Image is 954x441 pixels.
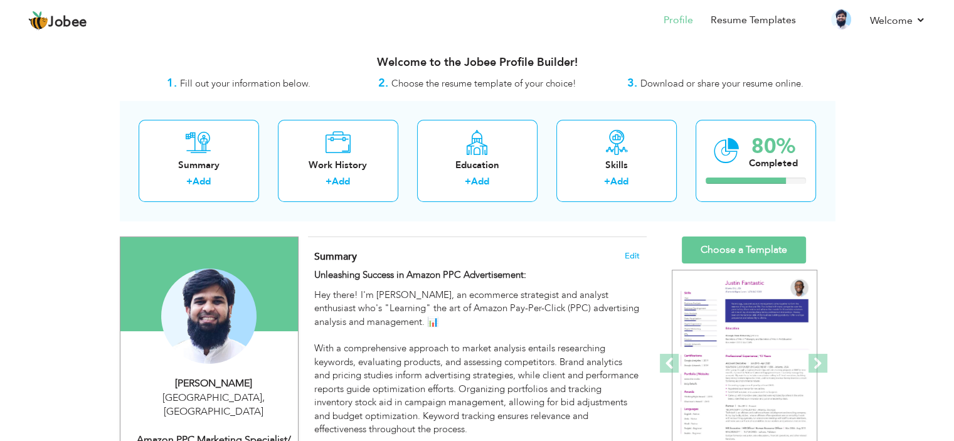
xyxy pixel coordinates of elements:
h3: Welcome to the Jobee Profile Builder! [120,56,835,69]
a: Choose a Template [682,236,806,263]
strong: Unleashing Success in Amazon PPC Advertisement: [314,268,526,281]
h4: Adding a summary is a quick and easy way to highlight your experience and interests. [314,250,639,263]
span: Download or share your resume online. [640,77,803,90]
div: Work History [288,159,388,172]
strong: 1. [167,75,177,91]
a: Resume Templates [711,13,796,28]
div: Summary [149,159,249,172]
a: Add [610,175,628,188]
a: Add [332,175,350,188]
div: Education [427,159,527,172]
a: Add [193,175,211,188]
span: Fill out your information below. [180,77,310,90]
strong: 3. [627,75,637,91]
a: Add [471,175,489,188]
span: Summary [314,250,357,263]
label: + [465,175,471,188]
span: Jobee [48,16,87,29]
div: Skills [566,159,667,172]
label: + [186,175,193,188]
span: Choose the resume template of your choice! [391,77,576,90]
a: Jobee [28,11,87,31]
strong: 2. [378,75,388,91]
a: Welcome [870,13,926,28]
img: Profile Img [831,9,851,29]
label: + [326,175,332,188]
span: Edit [625,252,640,260]
div: [GEOGRAPHIC_DATA] [GEOGRAPHIC_DATA] [130,391,298,420]
div: 80% [749,136,798,157]
div: Completed [749,157,798,170]
label: + [604,175,610,188]
div: [PERSON_NAME] [130,376,298,391]
span: , [262,391,265,405]
img: Kashif Hussain [161,268,257,364]
img: jobee.io [28,11,48,31]
a: Profile [664,13,693,28]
